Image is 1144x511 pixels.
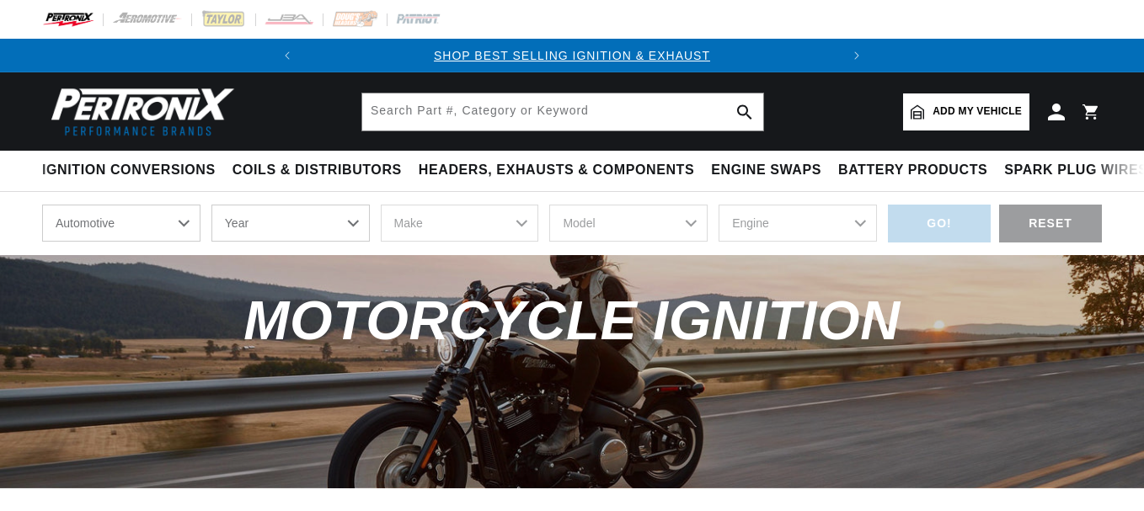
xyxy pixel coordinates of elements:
[211,205,370,242] select: Year
[42,83,236,141] img: Pertronix
[270,39,304,72] button: Translation missing: en.sections.announcements.previous_announcement
[719,205,877,242] select: Engine
[933,104,1022,120] span: Add my vehicle
[903,93,1029,130] a: Add my vehicle
[840,39,874,72] button: Translation missing: en.sections.announcements.next_announcement
[999,205,1102,242] div: RESET
[434,49,710,62] a: SHOP BEST SELLING IGNITION & EXHAUST
[838,162,987,179] span: Battery Products
[726,93,763,130] button: search button
[549,205,708,242] select: Model
[42,151,224,190] summary: Ignition Conversions
[233,162,402,179] span: Coils & Distributors
[362,93,763,130] input: Search Part #, Category or Keyword
[304,46,840,65] div: Announcement
[42,205,200,242] select: Ride Type
[224,151,410,190] summary: Coils & Distributors
[304,46,840,65] div: 1 of 2
[243,290,900,351] span: Motorcycle Ignition
[381,205,539,242] select: Make
[419,162,694,179] span: Headers, Exhausts & Components
[830,151,996,190] summary: Battery Products
[703,151,830,190] summary: Engine Swaps
[42,162,216,179] span: Ignition Conversions
[711,162,821,179] span: Engine Swaps
[410,151,703,190] summary: Headers, Exhausts & Components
